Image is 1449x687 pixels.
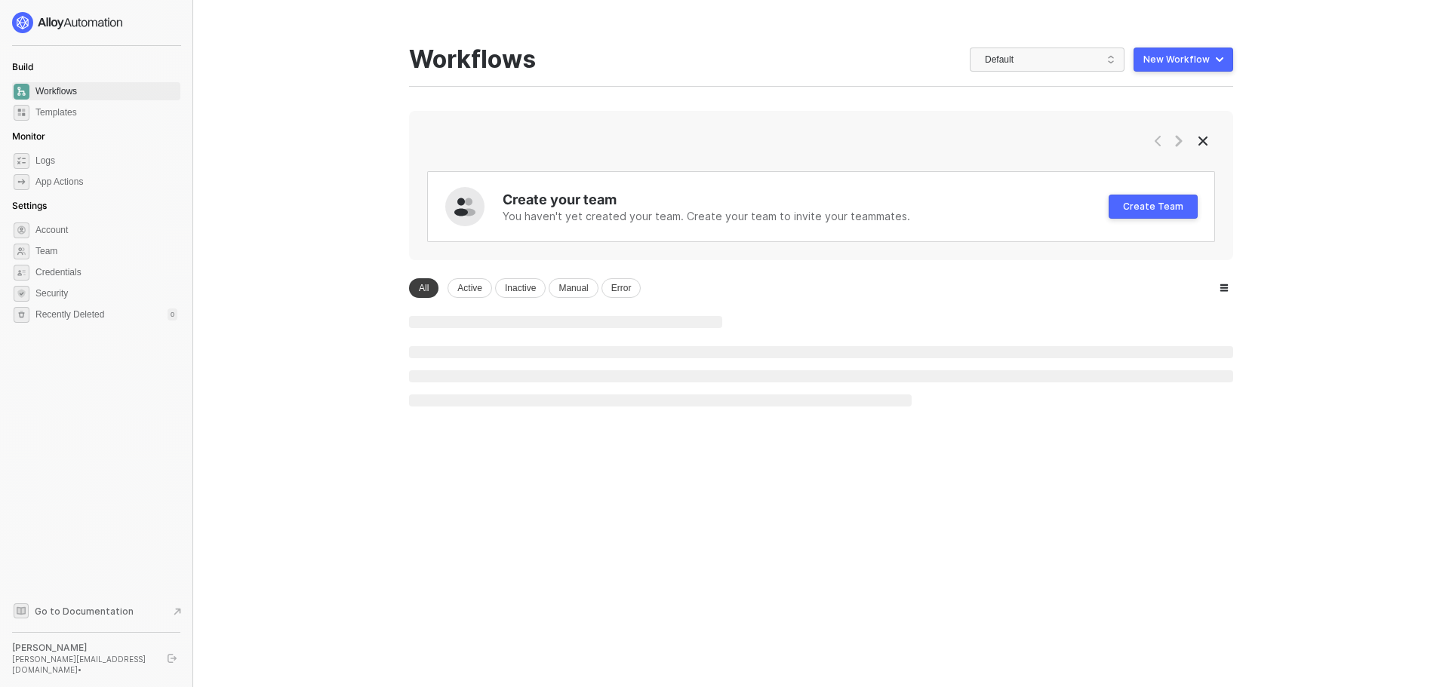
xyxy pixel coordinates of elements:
[14,286,29,302] span: security
[35,284,177,302] span: Security
[985,48,1115,71] span: Default
[12,12,180,33] a: logo
[35,242,177,260] span: Team
[409,278,438,298] div: All
[12,642,154,654] div: [PERSON_NAME]
[14,307,29,323] span: settings
[1143,54,1210,66] div: New Workflow
[168,654,177,663] span: logout
[14,222,29,238] span: settings
[1123,201,1183,213] div: Create Team
[12,654,154,675] div: [PERSON_NAME][EMAIL_ADDRESS][DOMAIN_NAME] •
[601,278,641,298] div: Error
[1152,135,1164,147] span: icon-arrow-left
[1134,48,1233,72] button: New Workflow
[35,103,177,121] span: Templates
[448,278,492,298] div: Active
[14,244,29,259] span: team
[409,45,536,74] div: Workflows
[14,265,29,281] span: credentials
[14,105,29,121] span: marketplace
[12,130,45,142] span: Monitor
[12,602,181,620] a: Knowledge Base
[12,61,33,72] span: Build
[12,12,124,33] img: logo
[14,153,29,169] span: icon-logs
[170,604,185,619] span: document-arrow
[35,263,177,281] span: Credentials
[168,308,177,320] div: 0
[35,152,177,170] span: Logs
[1173,135,1185,147] span: icon-arrow-right
[14,603,29,618] span: documentation
[35,82,177,100] span: Workflows
[1109,195,1198,219] button: Create Team
[503,209,1109,224] div: You haven't yet created your team. Create your team to invite your teammates.
[503,190,1109,209] div: Create your team
[35,176,83,189] div: App Actions
[35,605,134,618] span: Go to Documentation
[14,84,29,100] span: dashboard
[35,308,104,321] span: Recently Deleted
[1197,135,1209,147] span: icon-close
[35,221,177,239] span: Account
[14,174,29,190] span: icon-app-actions
[549,278,598,298] div: Manual
[495,278,546,298] div: Inactive
[12,200,47,211] span: Settings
